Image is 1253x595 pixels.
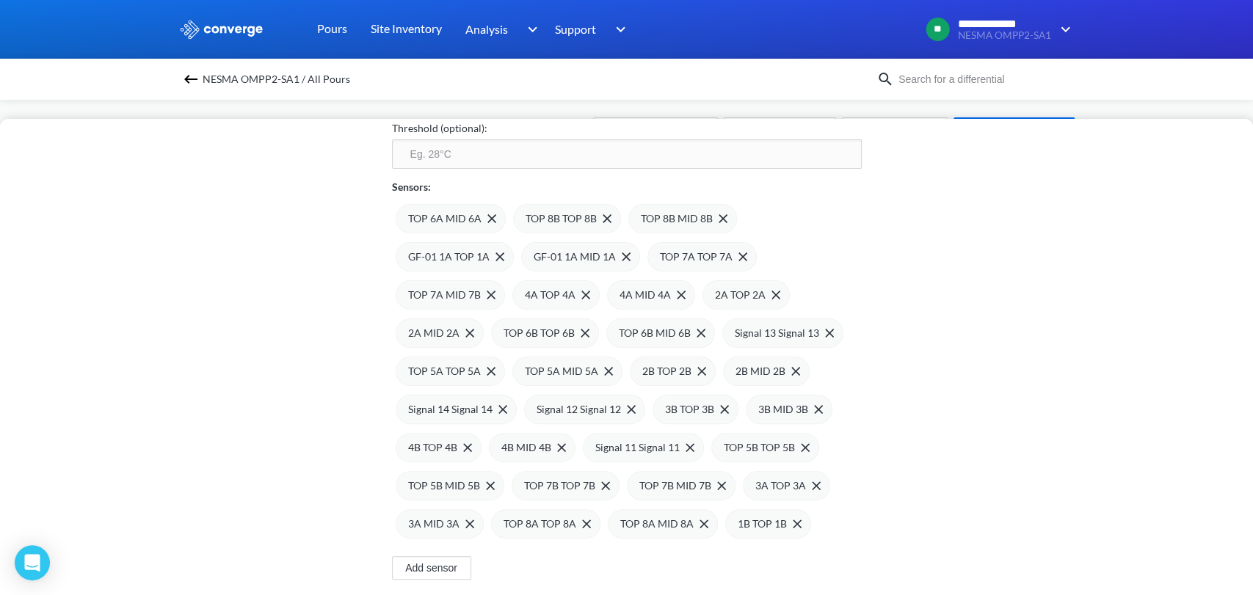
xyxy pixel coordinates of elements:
span: TOP 6A MID 6A [408,211,482,227]
label: Threshold (optional): [392,120,862,136]
span: 3A TOP 3A [755,478,806,494]
span: GF-01 1A MID 1A [534,249,616,265]
span: 2A MID 2A [408,325,460,341]
span: 2B TOP 2B [642,363,691,379]
span: 4A MID 4A [620,287,671,303]
img: close-icon.svg [793,519,802,528]
span: 4A TOP 4A [525,287,575,303]
p: Sensors: [392,179,431,195]
span: Signal 13 Signal 13 [735,325,819,341]
span: Signal 11 Signal 11 [595,439,680,456]
span: NESMA OMPP2-SA1 / All Pours [203,69,350,90]
span: Signal 12 Signal 12 [537,401,621,417]
img: close-icon.svg [487,214,496,223]
img: close-icon.svg [812,481,821,490]
img: close-icon.svg [738,252,747,261]
img: close-icon.svg [814,405,823,414]
img: close-icon.svg [581,291,590,299]
div: Open Intercom Messenger [15,545,50,580]
img: downArrow.svg [606,21,630,38]
img: close-icon.svg [603,214,611,223]
img: close-icon.svg [771,291,780,299]
input: Eg. 28°C [392,139,862,169]
img: backspace.svg [182,70,200,88]
span: TOP 5B MID 5B [408,478,480,494]
img: downArrow.svg [1051,21,1075,38]
span: TOP 7A TOP 7A [660,249,733,265]
span: 4B MID 4B [501,439,551,456]
img: close-icon.svg [791,367,800,376]
img: close-icon.svg [697,329,705,337]
span: 1B TOP 1B [738,516,787,532]
img: close-icon.svg [581,329,589,337]
img: close-icon.svg [801,443,810,452]
img: icon-search.svg [876,70,894,88]
span: TOP 7B MID 7B [639,478,711,494]
span: TOP 5B TOP 5B [724,439,795,456]
span: TOP 5A MID 5A [525,363,598,379]
img: close-icon.svg [700,519,708,528]
img: close-icon.svg [557,443,566,452]
img: close-icon.svg [487,291,495,299]
span: TOP 6B TOP 6B [504,325,575,341]
span: 3B MID 3B [758,401,808,417]
img: close-icon.svg [825,329,834,337]
img: close-icon.svg [719,214,727,223]
span: TOP 8A MID 8A [620,516,694,532]
span: GF-01 1A TOP 1A [408,249,490,265]
img: downArrow.svg [517,21,541,38]
input: Search for a differential [894,71,1072,87]
span: TOP 5A TOP 5A [408,363,481,379]
img: close-icon.svg [495,252,504,261]
img: close-icon.svg [487,367,495,376]
img: close-icon.svg [686,443,694,452]
span: TOP 8A TOP 8A [504,516,576,532]
img: close-icon.svg [627,405,636,414]
img: close-icon.svg [697,367,706,376]
span: 2B MID 2B [736,363,785,379]
img: close-icon.svg [498,405,507,414]
img: close-icon.svg [465,519,474,528]
img: close-icon.svg [465,329,474,337]
span: NESMA OMPP2-SA1 [958,30,1051,41]
span: TOP 6B MID 6B [619,325,691,341]
span: TOP 8B TOP 8B [526,211,597,227]
button: Add sensor [392,556,471,580]
img: close-icon.svg [622,252,631,261]
span: 2A TOP 2A [715,287,766,303]
img: close-icon.svg [582,519,591,528]
span: TOP 8B MID 8B [641,211,713,227]
img: logo_ewhite.svg [179,20,264,39]
img: close-icon.svg [601,481,610,490]
span: TOP 7B TOP 7B [524,478,595,494]
img: close-icon.svg [677,291,686,299]
img: close-icon.svg [486,481,495,490]
span: TOP 7A MID 7B [408,287,481,303]
span: Analysis [465,20,508,38]
span: 3B TOP 3B [665,401,714,417]
span: 4B TOP 4B [408,439,457,456]
img: close-icon.svg [720,405,729,414]
span: Signal 14 Signal 14 [408,401,493,417]
img: close-icon.svg [463,443,472,452]
span: 3A MID 3A [408,516,460,532]
span: Support [555,20,596,38]
img: close-icon.svg [604,367,613,376]
img: close-icon.svg [717,481,726,490]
